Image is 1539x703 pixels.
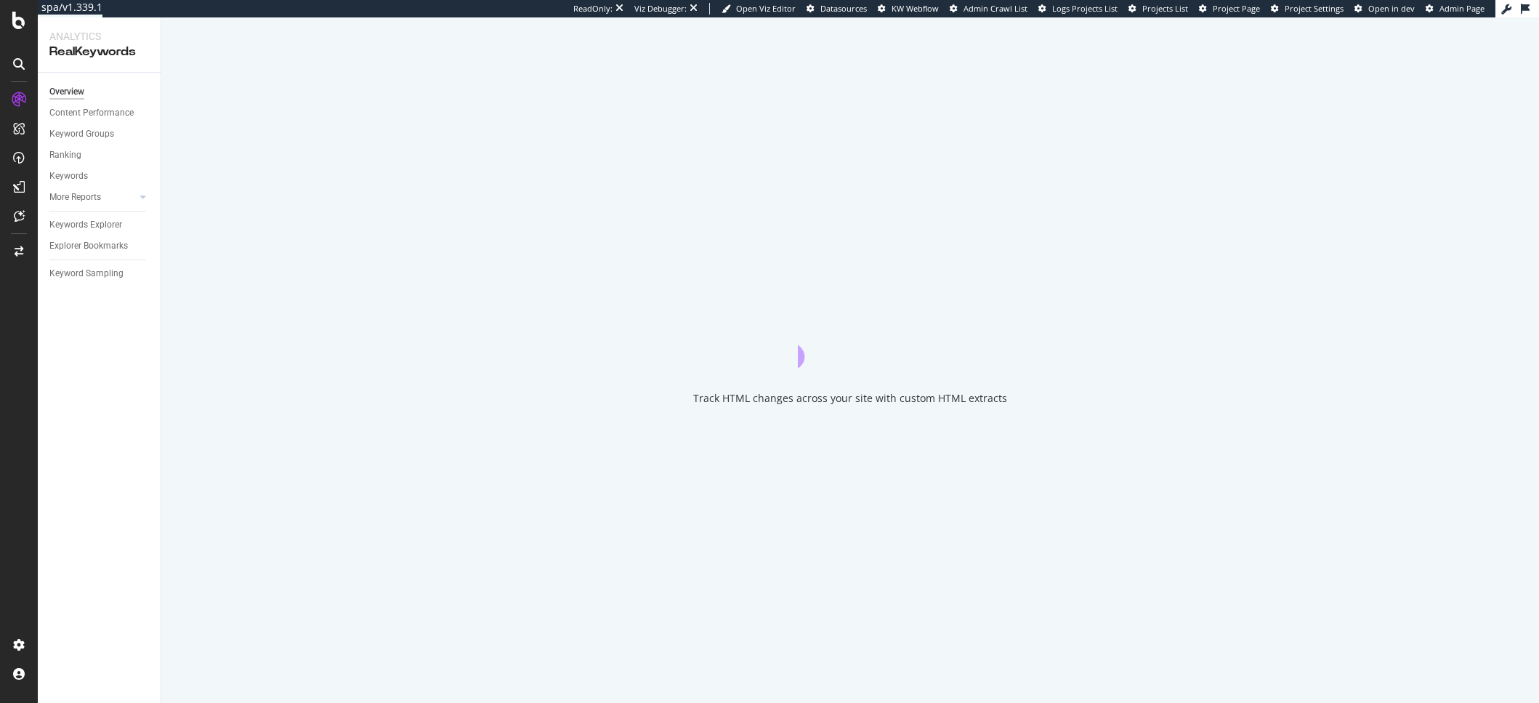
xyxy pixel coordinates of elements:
a: More Reports [49,190,136,205]
a: Open Viz Editor [722,3,796,15]
span: Project Page [1213,3,1260,14]
a: Keyword Groups [49,126,150,142]
a: Datasources [807,3,867,15]
a: Open in dev [1354,3,1415,15]
a: Project Page [1199,3,1260,15]
span: Open Viz Editor [736,3,796,14]
div: Explorer Bookmarks [49,238,128,254]
a: Explorer Bookmarks [49,238,150,254]
a: Logs Projects List [1038,3,1118,15]
div: ReadOnly: [573,3,613,15]
span: Logs Projects List [1052,3,1118,14]
div: Analytics [49,29,149,44]
a: Projects List [1128,3,1188,15]
a: Overview [49,84,150,100]
a: Content Performance [49,105,150,121]
a: Keyword Sampling [49,266,150,281]
div: Keywords Explorer [49,217,122,233]
div: animation [798,316,902,368]
span: Datasources [820,3,867,14]
a: KW Webflow [878,3,939,15]
div: Viz Debugger: [634,3,687,15]
span: Admin Page [1439,3,1485,14]
div: Content Performance [49,105,134,121]
div: Ranking [49,148,81,163]
div: RealKeywords [49,44,149,60]
span: Open in dev [1368,3,1415,14]
span: Admin Crawl List [964,3,1027,14]
div: Keyword Groups [49,126,114,142]
div: Overview [49,84,84,100]
span: KW Webflow [892,3,939,14]
div: Keywords [49,169,88,184]
span: Project Settings [1285,3,1344,14]
span: Projects List [1142,3,1188,14]
a: Admin Crawl List [950,3,1027,15]
div: More Reports [49,190,101,205]
a: Keywords [49,169,150,184]
div: Keyword Sampling [49,266,124,281]
a: Keywords Explorer [49,217,150,233]
a: Admin Page [1426,3,1485,15]
a: Project Settings [1271,3,1344,15]
a: Ranking [49,148,150,163]
div: Track HTML changes across your site with custom HTML extracts [693,391,1007,406]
